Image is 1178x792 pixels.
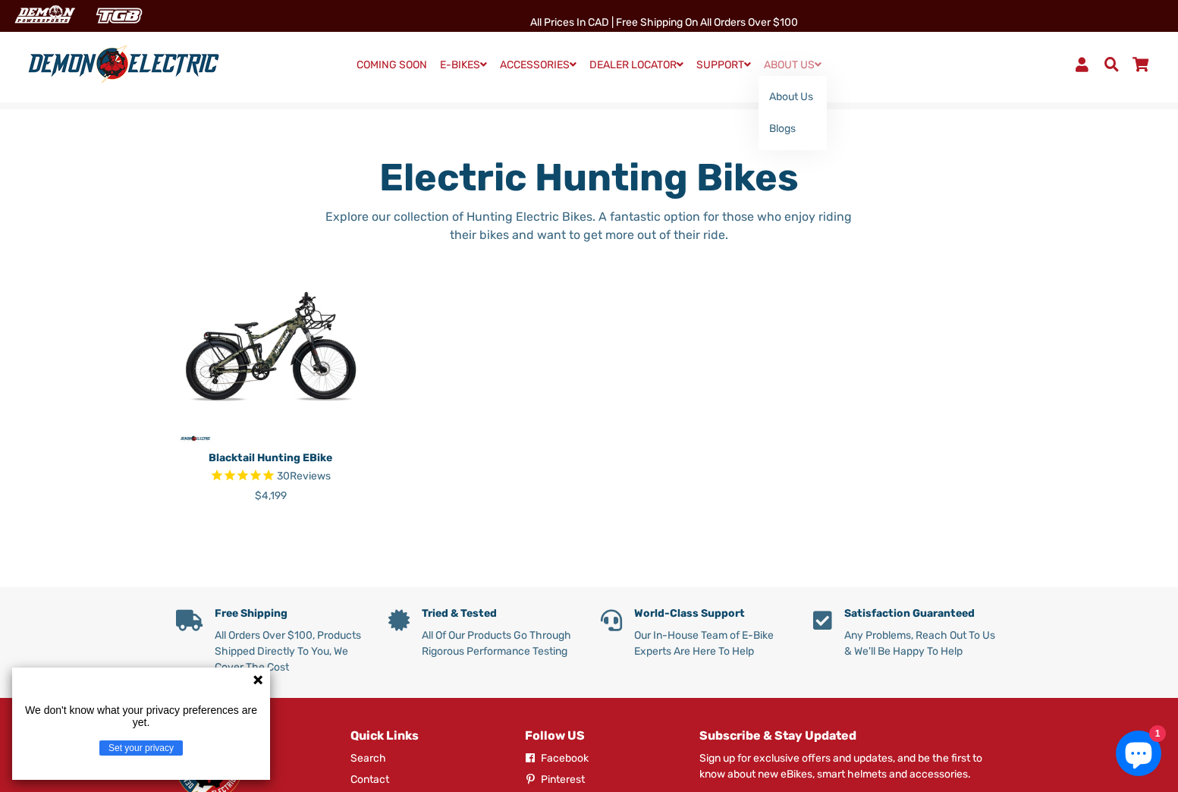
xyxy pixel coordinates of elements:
img: Demon Electric [8,3,80,28]
span: 30 reviews [277,470,331,482]
p: All Of Our Products Go Through Rigorous Performance Testing [422,627,578,659]
a: ACCESSORIES [495,54,582,76]
a: Search [350,750,386,766]
a: Facebook [525,750,589,766]
img: Demon Electric logo [23,45,225,84]
p: Any Problems, Reach Out To Us & We'll Be Happy To Help [844,627,1003,659]
p: Blacktail Hunting eBike [176,450,366,466]
span: $4,199 [255,489,287,502]
span: Reviews [290,470,331,482]
a: Pinterest [525,772,585,787]
a: Blacktail Hunting eBike Rated 4.7 out of 5 stars 30 reviews $4,199 [176,445,366,504]
a: Blogs [759,113,827,145]
span: Explore our collection of Hunting Electric Bikes. A fantastic option for those who enjoy riding t... [325,209,852,242]
span: Rated 4.7 out of 5 stars 30 reviews [176,468,366,486]
button: Set your privacy [99,740,183,756]
a: ABOUT US [759,54,827,76]
p: Our In-House Team of E-Bike Experts Are Here To Help [634,627,790,659]
a: About Us [759,81,827,113]
h4: Quick Links [350,728,502,743]
p: We don't know what your privacy preferences are yet. [18,704,264,728]
h4: Subscribe & Stay Updated [699,728,1003,743]
p: Sign up for exclusive offers and updates, and be the first to know about new eBikes, smart helmet... [699,750,1003,782]
h4: Follow US [525,728,677,743]
h1: Electric Hunting Bikes [317,155,861,200]
img: TGB Canada [88,3,150,28]
h5: Satisfaction Guaranteed [844,608,1003,621]
a: COMING SOON [351,55,432,76]
a: DEALER LOCATOR [584,54,689,76]
a: SUPPORT [691,54,756,76]
img: Blacktail Hunting eBike - Demon Electric [176,255,366,445]
a: E-BIKES [435,54,492,76]
span: All Prices in CAD | Free shipping on all orders over $100 [530,16,798,29]
h5: Free Shipping [215,608,366,621]
h5: Tried & Tested [422,608,578,621]
inbox-online-store-chat: Shopify online store chat [1111,731,1166,780]
h5: World-Class Support [634,608,790,621]
a: Contact [350,772,389,787]
p: All Orders Over $100, Products Shipped Directly To You, We Cover The Cost [215,627,366,675]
